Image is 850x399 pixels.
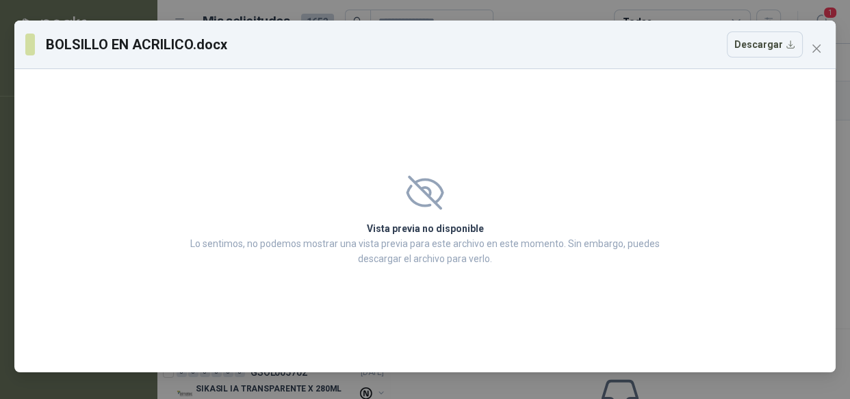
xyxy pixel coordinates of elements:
[806,38,827,60] button: Close
[727,31,803,57] button: Descargar
[186,236,664,266] p: Lo sentimos, no podemos mostrar una vista previa para este archivo en este momento. Sin embargo, ...
[46,34,229,55] h3: BOLSILLO EN ACRILICO.docx
[186,221,664,236] h2: Vista previa no disponible
[811,43,822,54] span: close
